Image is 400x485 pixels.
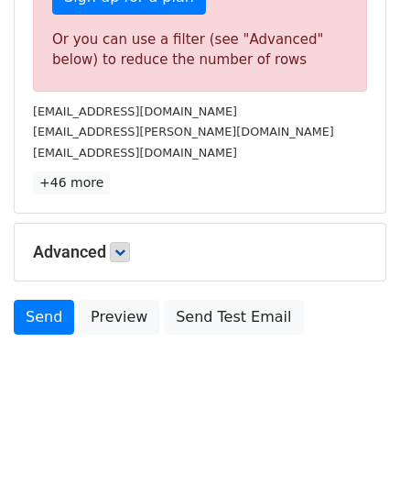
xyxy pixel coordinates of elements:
[33,105,237,118] small: [EMAIL_ADDRESS][DOMAIN_NAME]
[79,300,159,335] a: Preview
[164,300,303,335] a: Send Test Email
[308,397,400,485] iframe: Chat Widget
[33,242,367,262] h5: Advanced
[33,171,110,194] a: +46 more
[52,29,348,71] div: Or you can use a filter (see "Advanced" below) to reduce the number of rows
[33,125,334,138] small: [EMAIL_ADDRESS][PERSON_NAME][DOMAIN_NAME]
[33,146,237,160] small: [EMAIL_ADDRESS][DOMAIN_NAME]
[14,300,74,335] a: Send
